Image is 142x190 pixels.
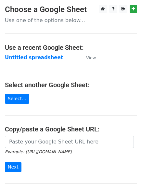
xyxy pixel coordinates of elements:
[5,81,137,89] h4: Select another Google Sheet:
[5,136,134,148] input: Paste your Google Sheet URL here
[5,94,29,104] a: Select...
[86,55,96,60] small: View
[5,44,137,51] h4: Use a recent Google Sheet:
[5,162,21,172] input: Next
[5,125,137,133] h4: Copy/paste a Google Sheet URL:
[5,55,63,61] a: Untitled spreadsheet
[5,149,71,154] small: Example: [URL][DOMAIN_NAME]
[5,5,137,14] h3: Choose a Google Sheet
[5,17,137,24] p: Use one of the options below...
[80,55,96,61] a: View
